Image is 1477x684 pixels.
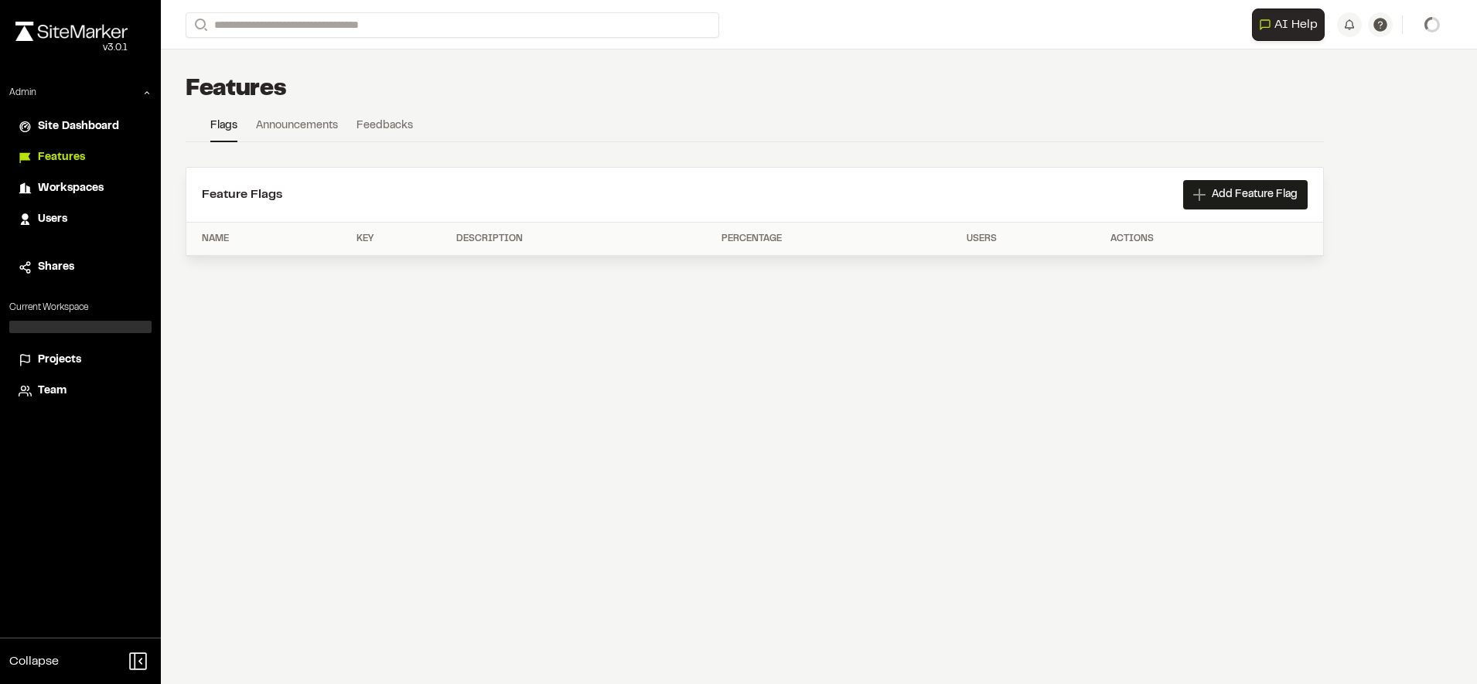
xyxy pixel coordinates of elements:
h1: Features [186,74,287,105]
a: Flags [210,117,237,142]
a: Site Dashboard [19,118,142,135]
div: Actions [1110,232,1308,246]
div: Name [202,232,344,246]
a: Team [19,383,142,400]
a: Feedbacks [356,117,413,141]
a: Shares [19,259,142,276]
p: Current Workspace [9,301,152,315]
a: Features [19,149,142,166]
span: Site Dashboard [38,118,119,135]
span: Collapse [9,652,59,671]
div: Oh geez...please don't... [15,41,128,55]
button: Open AI Assistant [1252,9,1325,41]
a: Announcements [256,117,338,141]
div: Key [356,232,443,246]
div: Description [456,232,710,246]
a: Workspaces [19,180,142,197]
span: Users [38,211,67,228]
button: Search [186,12,213,38]
a: Projects [19,352,142,369]
div: Open AI Assistant [1252,9,1331,41]
div: Users [967,232,1097,246]
span: Workspaces [38,180,104,197]
div: Percentage [721,232,954,246]
p: Admin [9,86,36,100]
span: Shares [38,259,74,276]
span: Team [38,383,67,400]
span: Add Feature Flag [1212,187,1298,202]
a: Users [19,211,142,228]
img: rebrand.png [15,22,128,41]
h2: Feature Flags [202,185,282,204]
span: Features [38,149,85,166]
span: Projects [38,352,81,369]
span: AI Help [1274,15,1318,34]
